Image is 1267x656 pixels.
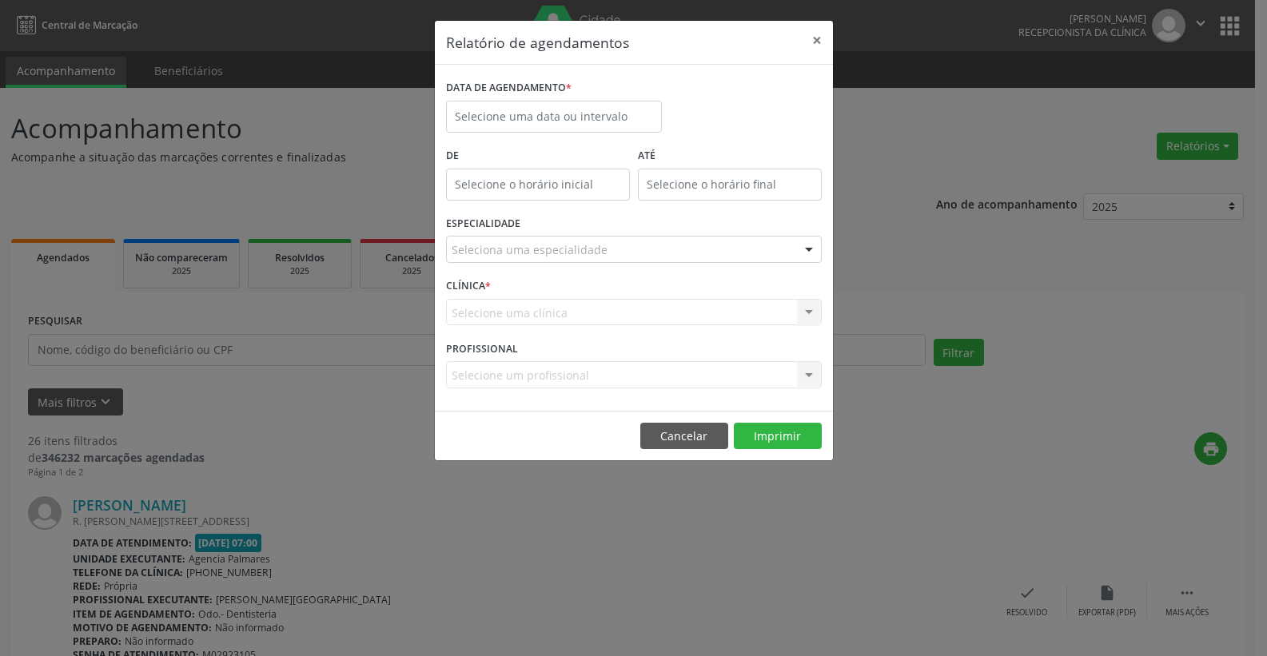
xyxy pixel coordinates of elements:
label: ESPECIALIDADE [446,212,520,237]
button: Cancelar [640,423,728,450]
input: Selecione o horário final [638,169,822,201]
label: ATÉ [638,144,822,169]
input: Selecione o horário inicial [446,169,630,201]
button: Close [801,21,833,60]
label: CLÍNICA [446,274,491,299]
button: Imprimir [734,423,822,450]
label: DATA DE AGENDAMENTO [446,76,572,101]
h5: Relatório de agendamentos [446,32,629,53]
span: Seleciona uma especialidade [452,241,608,258]
label: PROFISSIONAL [446,336,518,361]
label: De [446,144,630,169]
input: Selecione uma data ou intervalo [446,101,662,133]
